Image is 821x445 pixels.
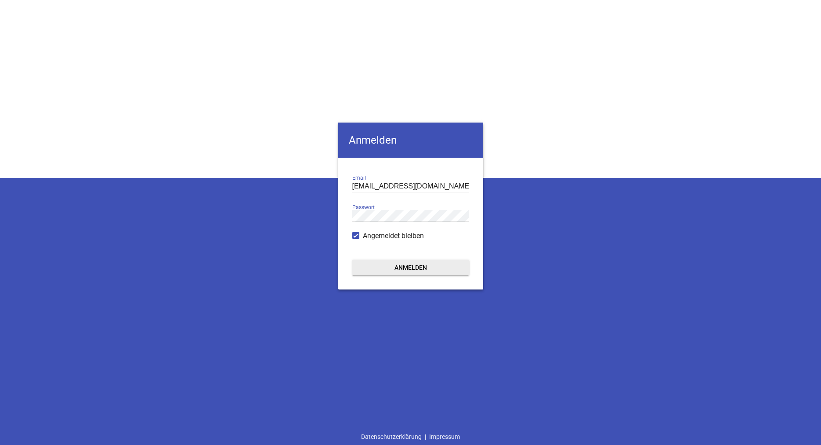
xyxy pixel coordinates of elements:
a: Impressum [426,428,463,445]
h4: Anmelden [338,123,483,158]
div: | [358,428,463,445]
a: Datenschutzerklärung [358,428,425,445]
button: Anmelden [352,260,469,275]
span: Angemeldet bleiben [363,231,424,241]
